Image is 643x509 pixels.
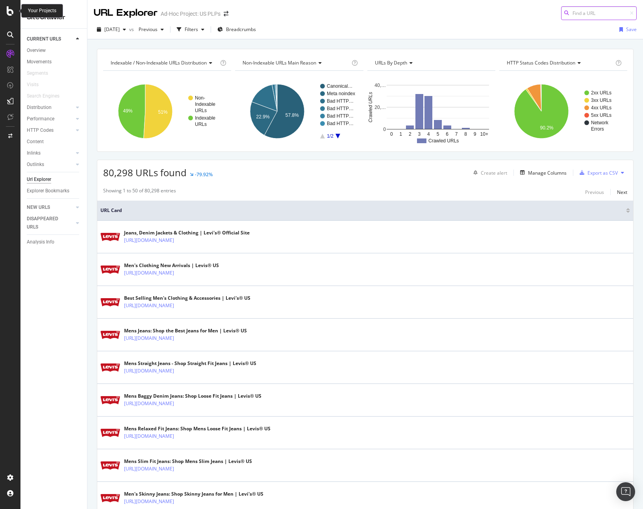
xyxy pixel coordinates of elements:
div: Manage Columns [528,170,567,176]
div: Mens Relaxed Fit Jeans: Shop Mens Loose Fit Jeans | Levis® US [124,425,271,432]
text: Network [591,120,609,125]
div: Performance [27,115,54,123]
img: main image [100,331,120,339]
div: Visits [27,81,39,89]
a: Movements [27,58,82,66]
img: main image [100,363,120,372]
h4: Non-Indexable URLs Main Reason [241,57,350,69]
div: Analysis Info [27,238,54,246]
div: Overview [27,46,46,55]
div: Search Engines [27,92,59,100]
h4: HTTP Status Codes Distribution [505,57,614,69]
img: main image [100,429,120,437]
span: URL Card [100,207,624,214]
div: Filters [185,26,198,33]
h4: URLs by Depth [373,57,488,69]
a: HTTP Codes [27,126,74,135]
span: 80,298 URLs found [103,166,187,179]
div: Showing 1 to 50 of 80,298 entries [103,187,176,197]
button: Create alert [470,166,507,179]
a: Outlinks [27,160,74,169]
text: 6 [446,131,448,137]
a: [URL][DOMAIN_NAME] [124,236,174,244]
a: [URL][DOMAIN_NAME] [124,465,174,473]
button: Breadcrumbs [214,23,259,36]
text: URLs [195,108,207,113]
text: 7 [455,131,458,137]
a: Overview [27,46,82,55]
text: 2xx URLs [591,90,611,96]
div: Distribution [27,103,52,112]
a: Url Explorer [27,175,82,184]
span: vs [129,26,135,33]
a: [URL][DOMAIN_NAME] [124,334,174,342]
div: Inlinks [27,149,41,157]
text: 4 [427,131,430,137]
text: 22.9% [256,114,270,120]
img: main image [100,266,120,274]
button: Previous [585,187,604,197]
div: Mens Slim Fit Jeans: Shop Mens Slim Jeans | Levis® US [124,458,252,465]
img: main image [100,233,120,241]
text: 2 [409,131,411,137]
a: Visits [27,81,46,89]
text: 10+ [480,131,488,137]
a: Segments [27,69,56,77]
span: HTTP Status Codes Distribution [507,59,575,66]
text: URLs [195,122,207,127]
text: 5xx URLs [591,112,611,118]
text: 1 [399,131,402,137]
div: URL Explorer [94,6,158,20]
div: CURRENT URLS [27,35,61,43]
div: Explorer Bookmarks [27,187,69,195]
text: Indexable [195,115,215,121]
div: Men's Clothing New Arrivals | Levis® US [124,262,219,269]
div: Jeans, Denim Jackets & Clothing | Levi's® Official Site [124,229,250,236]
text: 20,… [374,105,386,110]
text: Bad HTTP… [327,113,354,119]
button: Manage Columns [517,168,567,177]
div: NEW URLS [27,203,50,212]
text: 40,… [374,83,386,88]
span: Indexable / Non-Indexable URLs distribution [111,59,207,66]
button: Filters [174,23,208,36]
a: CURRENT URLS [27,35,74,43]
text: 57.8% [285,112,299,118]
div: Next [617,189,627,195]
img: main image [100,494,120,502]
img: main image [100,461,120,470]
div: Mens Straight Jeans - Shop Straight Fit Jeans | Levis® US [124,360,256,367]
a: [URL][DOMAIN_NAME] [124,302,174,310]
svg: A chart. [499,77,627,146]
div: DISAPPEARED URLS [27,215,67,231]
text: 3 [418,131,421,137]
a: Explorer Bookmarks [27,187,82,195]
div: Create alert [481,170,507,176]
a: Performance [27,115,74,123]
div: -79.92% [195,171,213,178]
a: [URL][DOMAIN_NAME] [124,367,174,375]
text: Crawled URLs [368,92,373,122]
text: Bad HTTP… [327,98,354,104]
div: Previous [585,189,604,195]
div: Export as CSV [587,170,618,176]
input: Find a URL [561,6,637,20]
a: Inlinks [27,149,74,157]
text: Indexable [195,101,215,107]
text: Non- [195,95,205,101]
div: Your Projects [28,7,56,14]
div: Outlinks [27,160,44,169]
div: Mens Baggy Denim Jeans: Shop Loose Fit Jeans | Levis® US [124,393,261,400]
span: 2025 Sep. 8th [104,26,120,33]
a: Analysis Info [27,238,82,246]
text: 3xx URLs [591,98,611,103]
text: 0 [390,131,393,137]
div: Segments [27,69,48,77]
img: main image [100,396,120,404]
svg: A chart. [367,77,495,146]
div: arrow-right-arrow-left [224,11,228,17]
text: Crawled URLs [428,138,459,144]
text: Canonical… [327,83,352,89]
a: [URL][DOMAIN_NAME] [124,269,174,277]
